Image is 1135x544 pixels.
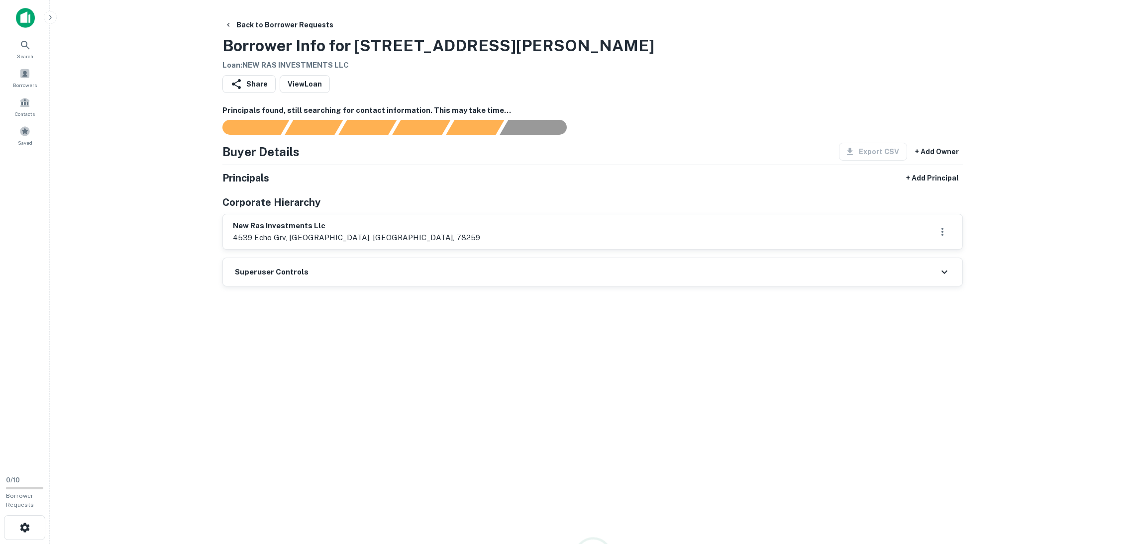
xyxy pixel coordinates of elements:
[222,171,269,185] h5: Principals
[222,75,276,93] button: Share
[222,34,654,58] h3: Borrower Info for [STREET_ADDRESS][PERSON_NAME]
[18,139,32,147] span: Saved
[3,122,47,149] a: Saved
[222,60,654,71] h6: Loan : NEW RAS INVESTMENTS LLC
[222,143,300,161] h4: Buyer Details
[235,267,309,278] h6: Superuser Controls
[15,110,35,118] span: Contacts
[222,195,320,210] h5: Corporate Hierarchy
[902,169,963,187] button: + Add Principal
[210,120,285,135] div: Sending borrower request to AI...
[338,120,397,135] div: Documents found, AI parsing details...
[285,120,343,135] div: Your request is received and processing...
[392,120,450,135] div: Principals found, AI now looking for contact information...
[233,220,480,232] h6: new ras investments llc
[3,35,47,62] a: Search
[233,232,480,244] p: 4539 echo grv, [GEOGRAPHIC_DATA], [GEOGRAPHIC_DATA], 78259
[13,81,37,89] span: Borrowers
[6,476,20,484] span: 0 / 10
[16,8,35,28] img: capitalize-icon.png
[17,52,33,60] span: Search
[6,492,34,508] span: Borrower Requests
[500,120,579,135] div: AI fulfillment process complete.
[3,64,47,91] a: Borrowers
[280,75,330,93] a: ViewLoan
[220,16,337,34] button: Back to Borrower Requests
[446,120,504,135] div: Principals found, still searching for contact information. This may take time...
[3,93,47,120] a: Contacts
[911,143,963,161] button: + Add Owner
[222,105,963,116] h6: Principals found, still searching for contact information. This may take time...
